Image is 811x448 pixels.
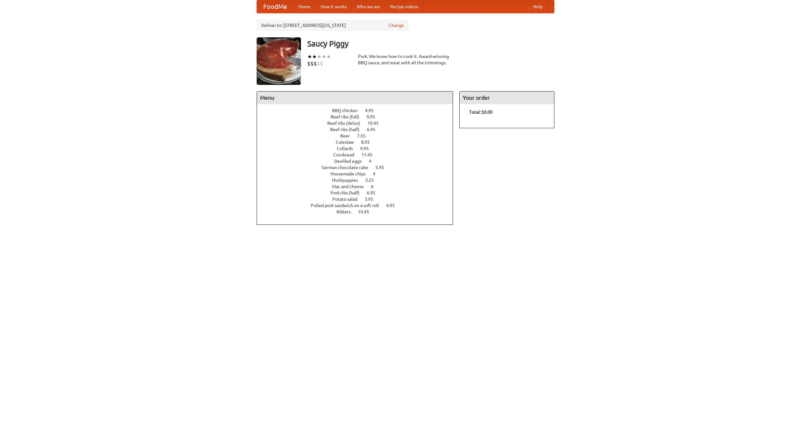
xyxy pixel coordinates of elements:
span: BBQ chicken [332,108,364,113]
span: 7.55 [357,133,372,138]
li: ★ [312,53,317,60]
a: Who we are [352,0,385,13]
a: Devilled eggs 4 [334,159,383,164]
span: 9.95 [360,146,375,151]
span: German chocolate cake [322,165,374,170]
span: 5.95 [375,165,390,170]
span: 4 [373,171,382,176]
span: Riblets [336,209,357,214]
span: 8.95 [361,140,376,145]
a: Riblets 10.45 [336,209,381,214]
span: Cornbread [333,152,361,157]
span: Beef ribs (delux) [327,121,367,126]
div: Deliver to: [STREET_ADDRESS][US_STATE] [257,20,409,31]
a: Recipe videos [385,0,423,13]
a: Coleslaw 8.95 [336,140,381,145]
a: Cornbread 11.45 [333,152,384,157]
a: Beef ribs (half) 6.45 [330,127,387,132]
span: Beef ribs (full) [331,114,366,119]
span: 6.45 [367,127,382,132]
span: 4 [369,159,378,164]
a: Hushpuppies 3.25 [332,178,386,183]
a: Pulled pork sandwich on a soft roll 4.95 [311,203,406,208]
span: 9.95 [367,114,381,119]
span: 6 [371,184,380,189]
li: $ [314,60,317,67]
span: Potato salad [332,197,364,202]
li: ★ [317,53,322,60]
h4: Menu [257,91,453,104]
span: Collards [337,146,359,151]
a: Potato salad 3.95 [332,197,385,202]
a: How it works [316,0,352,13]
a: Home [293,0,316,13]
div: Pork. We know how to cook it. Award-winning BBQ sauce, and meat with all the trimmings. [358,53,453,66]
a: Beef ribs (delux) 10.45 [327,121,390,126]
span: Housemade chips [330,171,372,176]
a: Collards 9.95 [337,146,380,151]
span: Hushpuppies [332,178,364,183]
li: ★ [307,53,312,60]
span: Beef ribs (half) [330,127,366,132]
li: ★ [326,53,331,60]
span: Pork ribs (half) [330,190,366,195]
li: $ [307,60,310,67]
span: 6.95 [367,190,382,195]
li: $ [320,60,323,67]
a: Mac and cheese 6 [332,184,385,189]
span: 3.25 [365,178,380,183]
li: ★ [322,53,326,60]
a: Beef ribs (full) 9.95 [331,114,387,119]
span: Pulled pork sandwich on a soft roll [311,203,385,208]
span: Beer [340,133,356,138]
h3: Saucy Piggy [307,37,554,50]
a: German chocolate cake 5.95 [322,165,396,170]
a: Housemade chips 4 [330,171,387,176]
span: Mac and cheese [332,184,370,189]
span: 3.95 [365,197,380,202]
span: 4.95 [365,108,380,113]
span: 11.45 [361,152,379,157]
h4: Your order [460,91,554,104]
li: $ [310,60,314,67]
a: Pork ribs (half) 6.95 [330,190,387,195]
span: 10.45 [367,121,385,126]
span: Coleslaw [336,140,360,145]
span: Devilled eggs [334,159,368,164]
a: Change [389,22,404,28]
img: angular.jpg [257,37,301,85]
a: Help [528,0,548,13]
span: 10.45 [358,209,375,214]
span: 4.95 [386,203,401,208]
li: $ [317,60,320,67]
a: Beer 7.55 [340,133,377,138]
b: Total: $0.00 [469,110,493,115]
a: FoodMe [257,0,293,13]
a: BBQ chicken 4.95 [332,108,385,113]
